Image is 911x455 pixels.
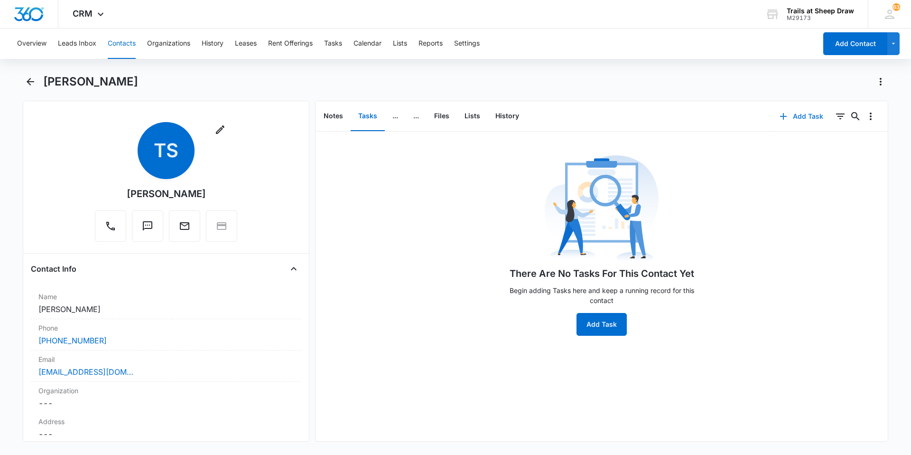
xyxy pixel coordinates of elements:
[169,210,200,242] button: Email
[823,32,887,55] button: Add Contact
[138,122,195,179] span: TS
[38,366,133,378] a: [EMAIL_ADDRESS][DOMAIN_NAME]
[873,74,888,89] button: Actions
[38,398,294,409] dd: ---
[457,102,488,131] button: Lists
[31,263,76,275] h4: Contact Info
[38,428,294,440] dd: ---
[43,75,138,89] h1: [PERSON_NAME]
[286,261,301,276] button: Close
[23,74,37,89] button: Back
[351,102,385,131] button: Tasks
[427,102,457,131] button: Files
[510,266,694,281] h1: There Are No Tasks For This Contact Yet
[202,28,223,59] button: History
[95,225,126,233] a: Call
[353,28,381,59] button: Calendar
[787,15,854,21] div: account id
[95,210,126,242] button: Call
[127,187,206,201] div: [PERSON_NAME]
[848,109,863,124] button: Search...
[454,28,480,59] button: Settings
[73,9,93,19] span: CRM
[31,351,301,382] div: Email[EMAIL_ADDRESS][DOMAIN_NAME]
[418,28,443,59] button: Reports
[38,417,294,427] label: Address
[108,28,136,59] button: Contacts
[31,288,301,319] div: Name[PERSON_NAME]
[31,319,301,351] div: Phone[PHONE_NUMBER]
[268,28,313,59] button: Rent Offerings
[545,152,659,266] img: No Data
[502,285,701,305] p: Begin adding Tasks here and keep a running record for this contact
[38,386,294,396] label: Organization
[576,313,627,336] button: Add Task
[406,102,427,131] button: ...
[488,102,527,131] button: History
[385,102,406,131] button: ...
[147,28,190,59] button: Organizations
[393,28,407,59] button: Lists
[38,354,294,364] label: Email
[38,303,294,315] dd: [PERSON_NAME]
[833,109,848,124] button: Filters
[132,225,163,233] a: Text
[38,292,294,302] label: Name
[892,3,900,11] span: 63
[31,413,301,444] div: Address---
[58,28,96,59] button: Leads Inbox
[17,28,46,59] button: Overview
[863,109,878,124] button: Overflow Menu
[31,382,301,413] div: Organization---
[324,28,342,59] button: Tasks
[770,105,833,128] button: Add Task
[38,323,294,333] label: Phone
[132,210,163,242] button: Text
[235,28,257,59] button: Leases
[169,225,200,233] a: Email
[316,102,351,131] button: Notes
[892,3,900,11] div: notifications count
[787,7,854,15] div: account name
[38,335,107,346] a: [PHONE_NUMBER]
